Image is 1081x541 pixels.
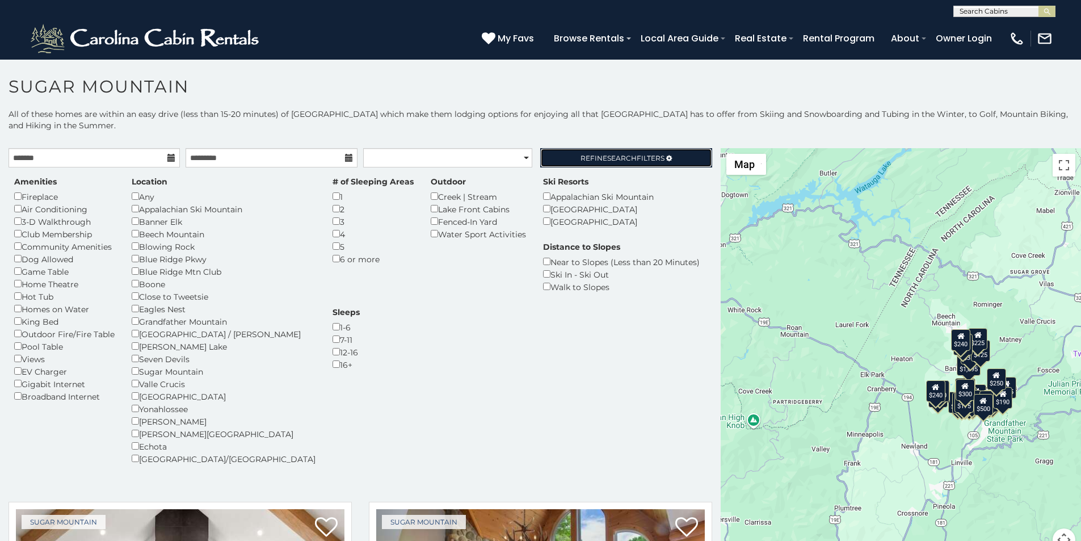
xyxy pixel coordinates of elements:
img: mail-regular-white.png [1037,31,1053,47]
div: Outdoor Fire/Fire Table [14,328,115,340]
div: Home Theatre [14,278,115,290]
div: Banner Elk [132,215,316,228]
div: 1-6 [333,321,360,333]
div: 16+ [333,358,360,371]
div: Close to Tweetsie [132,290,316,303]
div: $300 [956,379,975,401]
a: RefineSearchFilters [540,148,712,167]
div: Beech Mountain [132,228,316,240]
label: # of Sleeping Areas [333,176,414,187]
div: Ski In - Ski Out [543,268,700,280]
a: Rental Program [797,28,880,48]
div: Near to Slopes (Less than 20 Minutes) [543,255,700,268]
label: Sleeps [333,307,360,318]
a: My Favs [482,31,537,46]
div: Seven Devils [132,353,316,365]
div: 3 [333,215,414,228]
div: 1 [333,190,414,203]
a: Add to favorites [315,516,338,540]
div: $125 [971,340,990,362]
div: $155 [997,377,1016,399]
div: Water Sport Activities [431,228,526,240]
div: 4 [333,228,414,240]
div: $190 [994,387,1013,409]
div: [PERSON_NAME] [132,415,316,427]
span: Map [734,158,755,170]
div: Pool Table [14,340,115,353]
div: 2 [333,203,414,215]
div: 5 [333,240,414,253]
div: $155 [953,392,972,414]
button: Change map style [726,154,766,175]
div: $240 [926,380,945,402]
label: Amenities [14,176,57,187]
a: Local Area Guide [635,28,724,48]
div: $1,095 [957,354,981,376]
div: Grandfather Mountain [132,315,316,328]
div: [PERSON_NAME][GEOGRAPHIC_DATA] [132,427,316,440]
div: $240 [952,329,971,351]
div: [GEOGRAPHIC_DATA]/[GEOGRAPHIC_DATA] [132,452,316,465]
span: Search [607,154,637,162]
span: Refine Filters [581,154,664,162]
div: Echota [132,440,316,452]
div: Blue Ridge Pkwy [132,253,316,265]
div: Blowing Rock [132,240,316,253]
div: Yonahlossee [132,402,316,415]
div: Any [132,190,316,203]
div: Views [14,353,115,365]
div: $500 [974,394,993,416]
img: phone-regular-white.png [1009,31,1025,47]
a: Owner Login [930,28,998,48]
div: Blue Ridge Mtn Club [132,265,316,278]
label: Ski Resorts [543,176,588,187]
div: Club Membership [14,228,115,240]
div: $250 [987,368,1006,390]
div: 7-11 [333,333,360,346]
div: Sugar Mountain [132,365,316,378]
div: Appalachian Ski Mountain [543,190,654,203]
div: Creek | Stream [431,190,526,203]
span: My Favs [498,31,534,45]
a: About [885,28,925,48]
label: Outdoor [431,176,466,187]
label: Location [132,176,167,187]
div: Gigabit Internet [14,378,115,390]
div: [GEOGRAPHIC_DATA] [132,390,316,402]
div: EV Charger [14,365,115,378]
a: Add to favorites [675,516,698,540]
a: Browse Rentals [548,28,630,48]
div: $195 [979,391,999,412]
div: Homes on Water [14,303,115,315]
div: Air Conditioning [14,203,115,215]
div: Dog Allowed [14,253,115,265]
div: $175 [954,391,974,413]
a: Real Estate [729,28,792,48]
div: Boone [132,278,316,290]
div: King Bed [14,315,115,328]
a: Sugar Mountain [382,515,466,529]
div: Appalachian Ski Mountain [132,203,316,215]
div: 6 or more [333,253,414,265]
div: Broadband Internet [14,390,115,402]
div: $200 [967,384,986,406]
div: Valle Crucis [132,378,316,390]
img: White-1-2.png [28,22,264,56]
div: Lake Front Cabins [431,203,526,215]
div: Walk to Slopes [543,280,700,293]
div: [PERSON_NAME] Lake [132,340,316,353]
div: $225 [969,328,988,350]
div: [GEOGRAPHIC_DATA] / [PERSON_NAME] [132,328,316,340]
button: Toggle fullscreen view [1053,154,1075,177]
div: Fireplace [14,190,115,203]
div: Eagles Nest [132,303,316,315]
div: [GEOGRAPHIC_DATA] [543,215,654,228]
div: Game Table [14,265,115,278]
label: Distance to Slopes [543,241,620,253]
div: 12-16 [333,346,360,358]
div: Fenced-In Yard [431,215,526,228]
div: 3-D Walkthrough [14,215,115,228]
div: Hot Tub [14,290,115,303]
div: Community Amenities [14,240,115,253]
a: Sugar Mountain [22,515,106,529]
